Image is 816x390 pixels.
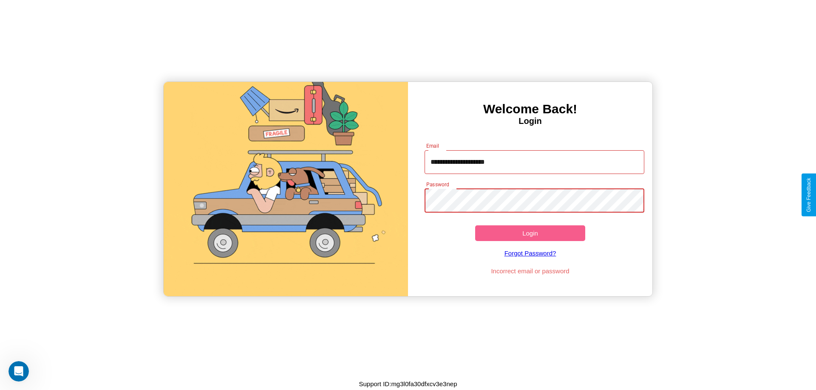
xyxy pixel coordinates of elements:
iframe: Intercom live chat [8,361,29,382]
p: Support ID: mg3l0fa30dfxcv3e3nep [359,378,457,390]
p: Incorrect email or password [420,265,640,277]
div: Give Feedback [806,178,812,212]
h4: Login [408,116,652,126]
label: Password [426,181,449,188]
label: Email [426,142,439,149]
h3: Welcome Back! [408,102,652,116]
a: Forgot Password? [420,241,640,265]
img: gif [164,82,408,296]
button: Login [475,225,585,241]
